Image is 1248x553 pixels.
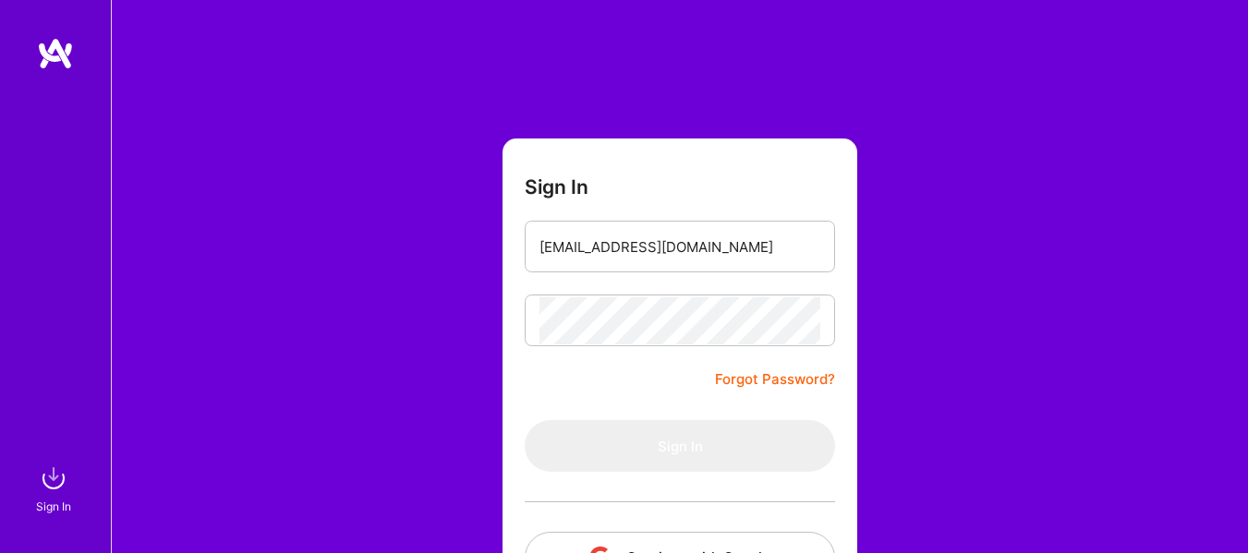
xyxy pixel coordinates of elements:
[35,460,72,497] img: sign in
[525,420,835,472] button: Sign In
[525,175,588,198] h3: Sign In
[715,368,835,391] a: Forgot Password?
[37,37,74,70] img: logo
[39,460,72,516] a: sign inSign In
[539,223,820,270] input: Email...
[36,497,71,516] div: Sign In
